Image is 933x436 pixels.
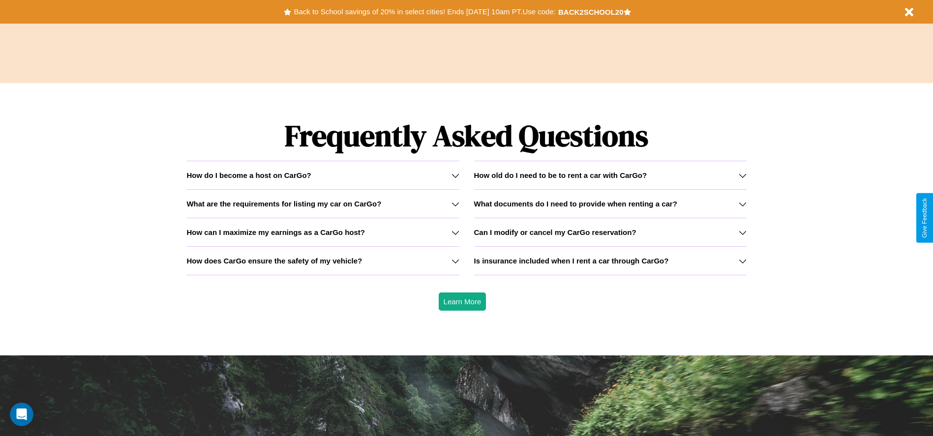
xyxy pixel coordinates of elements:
[474,257,669,265] h3: Is insurance included when I rent a car through CarGo?
[439,292,486,311] button: Learn More
[186,228,365,236] h3: How can I maximize my earnings as a CarGo host?
[186,200,381,208] h3: What are the requirements for listing my car on CarGo?
[186,257,362,265] h3: How does CarGo ensure the safety of my vehicle?
[558,8,624,16] b: BACK2SCHOOL20
[291,5,558,19] button: Back to School savings of 20% in select cities! Ends [DATE] 10am PT.Use code:
[10,403,33,426] iframe: Intercom live chat
[186,171,311,179] h3: How do I become a host on CarGo?
[474,171,647,179] h3: How old do I need to be to rent a car with CarGo?
[186,111,746,161] h1: Frequently Asked Questions
[921,198,928,238] div: Give Feedback
[474,200,677,208] h3: What documents do I need to provide when renting a car?
[474,228,636,236] h3: Can I modify or cancel my CarGo reservation?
